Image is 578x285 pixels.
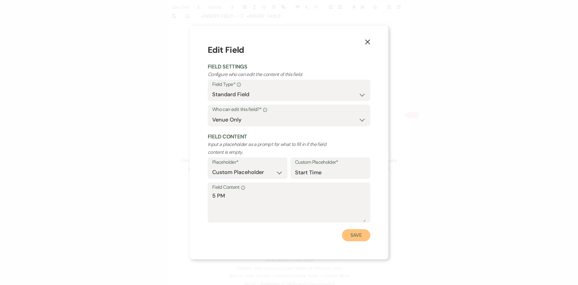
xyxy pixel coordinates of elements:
label: Who can edit this field?* [212,105,366,114]
label: Field Content [212,183,366,192]
label: Custom Placeholder* [295,158,366,167]
p: Input a placeholder as a prompt for what to fill in if the field content is empty. [208,141,338,156]
label: Placeholder* [212,158,283,167]
h2: Field Settings [208,63,370,71]
h2: Field Content [208,133,370,141]
textarea: 5 PM [212,192,366,222]
label: Field Type* [212,80,366,89]
p: Configure who can edit the content of this field. [208,71,338,78]
h1: Edit Field [208,44,370,56]
button: Save [342,229,370,241]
